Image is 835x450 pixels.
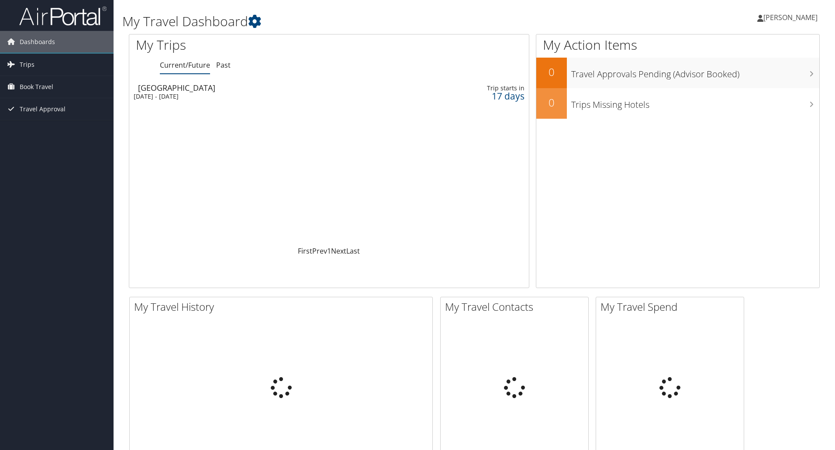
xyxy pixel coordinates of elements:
a: Past [216,60,231,70]
h1: My Action Items [536,36,819,54]
a: Prev [312,246,327,256]
h2: My Travel Spend [600,299,744,314]
a: 0Trips Missing Hotels [536,88,819,119]
div: [GEOGRAPHIC_DATA] [138,84,390,92]
span: Trips [20,54,35,76]
a: Next [331,246,346,256]
a: Last [346,246,360,256]
h2: My Travel Contacts [445,299,588,314]
h2: 0 [536,65,567,79]
h2: 0 [536,95,567,110]
h3: Trips Missing Hotels [571,94,819,111]
h1: My Travel Dashboard [122,12,592,31]
a: 1 [327,246,331,256]
span: [PERSON_NAME] [763,13,818,22]
h3: Travel Approvals Pending (Advisor Booked) [571,64,819,80]
span: Book Travel [20,76,53,98]
span: Travel Approval [20,98,66,120]
a: [PERSON_NAME] [757,4,826,31]
h1: My Trips [136,36,356,54]
div: 17 days [437,92,524,100]
img: airportal-logo.png [19,6,107,26]
h2: My Travel History [134,299,432,314]
a: First [298,246,312,256]
div: Trip starts in [437,84,524,92]
span: Dashboards [20,31,55,53]
a: Current/Future [160,60,210,70]
a: 0Travel Approvals Pending (Advisor Booked) [536,58,819,88]
div: [DATE] - [DATE] [134,93,385,100]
